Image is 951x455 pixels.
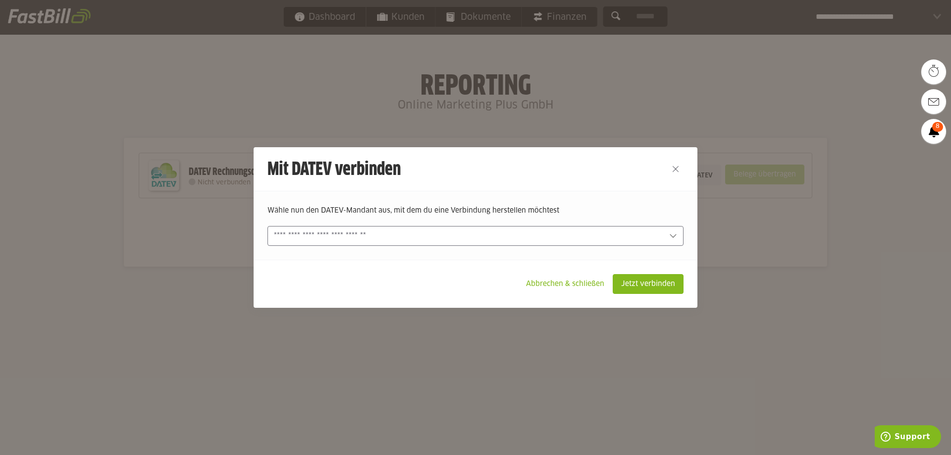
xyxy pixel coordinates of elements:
[875,425,941,450] iframe: Öffnet ein Widget, in dem Sie weitere Informationen finden
[518,274,613,294] sl-button: Abbrechen & schließen
[921,119,946,144] a: 8
[932,122,943,132] span: 8
[613,274,684,294] sl-button: Jetzt verbinden
[267,205,684,216] p: Wähle nun den DATEV-Mandant aus, mit dem du eine Verbindung herstellen möchtest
